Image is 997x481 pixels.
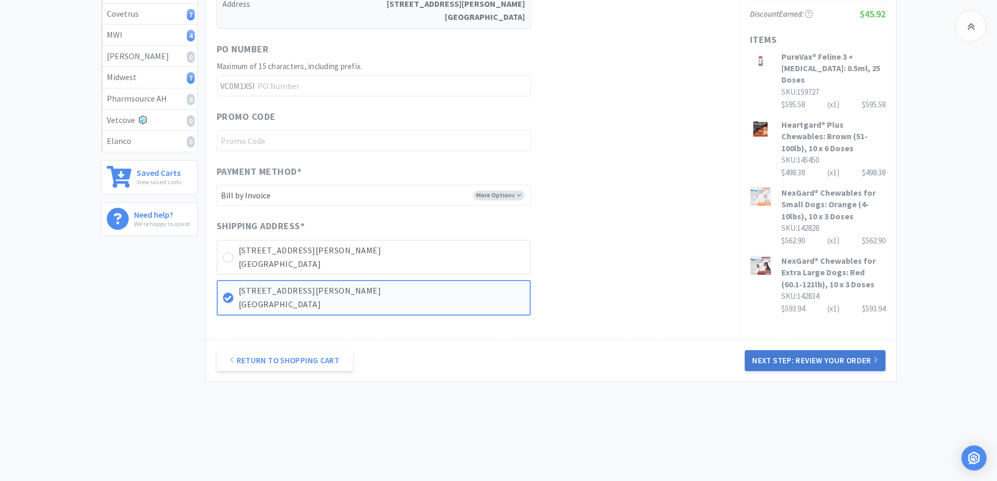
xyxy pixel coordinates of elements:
[217,76,257,96] span: VC0M1XSI
[750,255,771,276] img: 7ae5e1e455db45a7aaa5d32f756036bd_204090.jpeg
[781,291,819,301] span: SKU: 142834
[217,350,353,371] a: Return to Shopping Cart
[217,75,531,96] input: PO Number
[781,255,886,290] h3: NexGard® Chewables for Extra Large Dogs: Red (60.1-121lb), 10 x 3 Doses
[781,98,886,111] div: $595.58
[239,244,524,258] p: [STREET_ADDRESS][PERSON_NAME]
[781,303,886,315] div: $593.94
[827,234,839,247] div: (x 1 )
[781,87,819,97] span: SKU: 159727
[862,234,886,247] div: $562.90
[102,88,197,110] a: Pharmsource AH0
[781,234,886,247] div: $562.90
[862,303,886,315] div: $593.94
[750,51,771,72] img: 732ef1de9d2c44939d8d37ff4876569b_335432.png
[134,219,191,229] p: We're happy to assist!
[102,4,197,25] a: Covetrus7
[217,109,276,125] span: Promo Code
[187,51,195,63] i: 0
[217,42,269,57] span: PO Number
[217,130,531,151] input: Promo Code
[101,160,198,194] a: Saved CartsView saved carts
[187,9,195,20] i: 7
[134,208,191,219] h6: Need help?
[107,7,192,21] div: Covetrus
[102,131,197,152] a: Elanco0
[217,219,305,234] span: Shipping Address *
[781,223,819,233] span: SKU: 142828
[107,50,192,63] div: [PERSON_NAME]
[745,350,885,371] button: Next Step: Review Your Order
[187,136,195,148] i: 0
[137,177,181,187] p: View saved carts
[239,258,524,271] p: [GEOGRAPHIC_DATA]
[187,115,195,127] i: 0
[102,67,197,88] a: Midwest7
[862,98,886,111] div: $595.58
[239,284,524,298] p: [STREET_ADDRESS][PERSON_NAME]
[860,8,886,20] span: $45.92
[102,25,197,46] a: MWI4
[187,94,195,105] i: 0
[239,298,524,311] p: [GEOGRAPHIC_DATA]
[862,166,886,179] div: $498.38
[750,32,886,48] h1: Items
[781,187,886,222] h3: NexGard® Chewables for Small Dogs: Orange (4-10lbs), 10 x 3 Doses
[187,72,195,84] i: 7
[781,166,886,179] div: $498.38
[961,445,987,471] div: Open Intercom Messenger
[107,71,192,84] div: Midwest
[750,187,771,206] img: 183aedd0fc854e4d8d7d1de769bd1f9c_319982.jpeg
[217,164,302,180] span: Payment Method *
[781,119,886,154] h3: Heartgard® Plus Chewables: Brown (51-100lb), 10 x 6 Doses
[781,51,886,86] h3: PureVax® Feline 3 + [MEDICAL_DATA]: 0.5ml, 25 Doses
[102,46,197,68] a: [PERSON_NAME]0
[107,135,192,148] div: Elanco
[137,166,181,177] h6: Saved Carts
[107,28,192,42] div: MWI
[102,110,197,131] a: Vetcove0
[750,9,813,19] span: Discount Earned:
[827,98,839,111] div: (x 1 )
[750,119,771,140] img: 041e459000f84ed8b94a956c30ded366_409476.jpg
[827,303,839,315] div: (x 1 )
[187,30,195,41] i: 4
[781,155,819,165] span: SKU: 145450
[107,114,192,127] div: Vetcove
[107,92,192,106] div: Pharmsource AH
[217,61,363,71] span: Maximum of 15 characters, including prefix.
[827,166,839,179] div: (x 1 )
